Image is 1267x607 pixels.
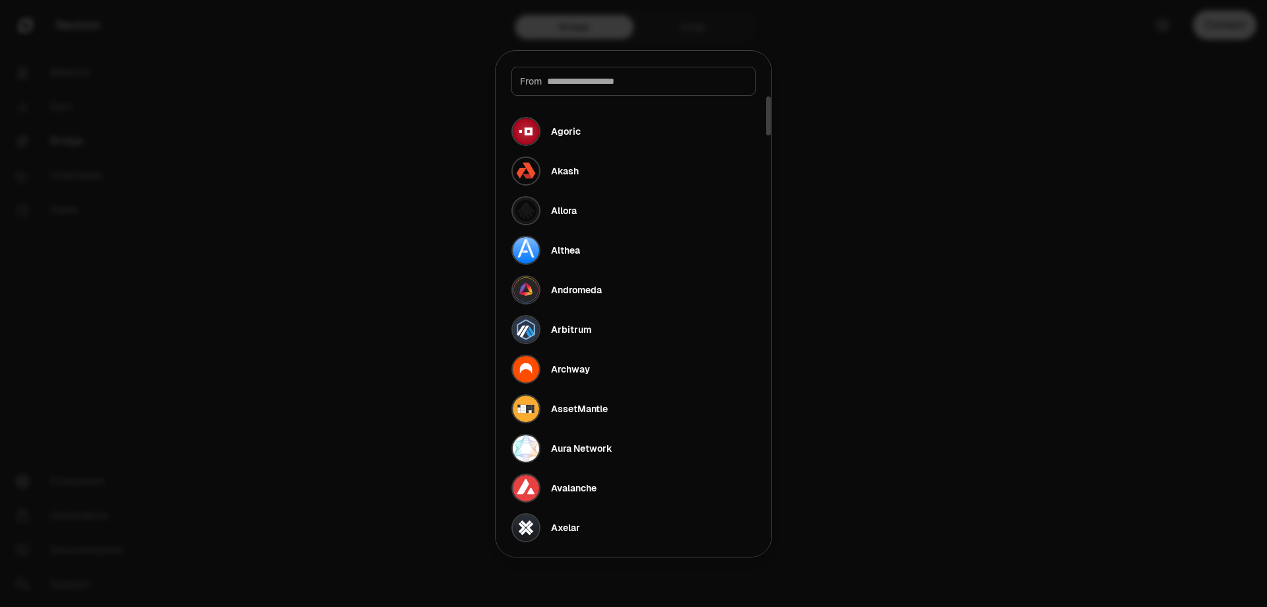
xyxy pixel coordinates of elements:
[511,157,540,186] img: Akash Logo
[504,548,763,587] button: Babylon Genesis Logo
[504,112,763,151] button: Agoric LogoAgoric
[511,355,540,384] img: Archway Logo
[504,468,763,508] button: Avalanche LogoAvalanche
[504,191,763,231] button: Allora LogoAllora
[520,75,542,88] span: From
[551,204,577,217] div: Allora
[504,270,763,310] button: Andromeda LogoAndromeda
[504,349,763,389] button: Archway LogoArchway
[551,244,580,257] div: Althea
[551,125,581,138] div: Agoric
[504,508,763,548] button: Axelar LogoAxelar
[551,482,597,495] div: Avalanche
[551,363,590,376] div: Archway
[551,323,591,336] div: Arbitrum
[551,164,579,178] div: Akash
[511,117,540,146] img: Agoric Logo
[551,521,580,534] div: Axelar
[511,315,540,344] img: Arbitrum Logo
[504,231,763,270] button: Althea LogoAlthea
[511,394,540,423] img: AssetMantle Logo
[551,442,612,455] div: Aura Network
[504,310,763,349] button: Arbitrum LogoArbitrum
[511,196,540,225] img: Allora Logo
[511,513,540,542] img: Axelar Logo
[504,151,763,191] button: Akash LogoAkash
[511,275,540,304] img: Andromeda Logo
[504,389,763,429] button: AssetMantle LogoAssetMantle
[551,402,608,415] div: AssetMantle
[511,474,540,503] img: Avalanche Logo
[511,236,540,265] img: Althea Logo
[504,429,763,468] button: Aura Network LogoAura Network
[511,553,540,582] img: Babylon Genesis Logo
[551,283,602,297] div: Andromeda
[511,434,540,463] img: Aura Network Logo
